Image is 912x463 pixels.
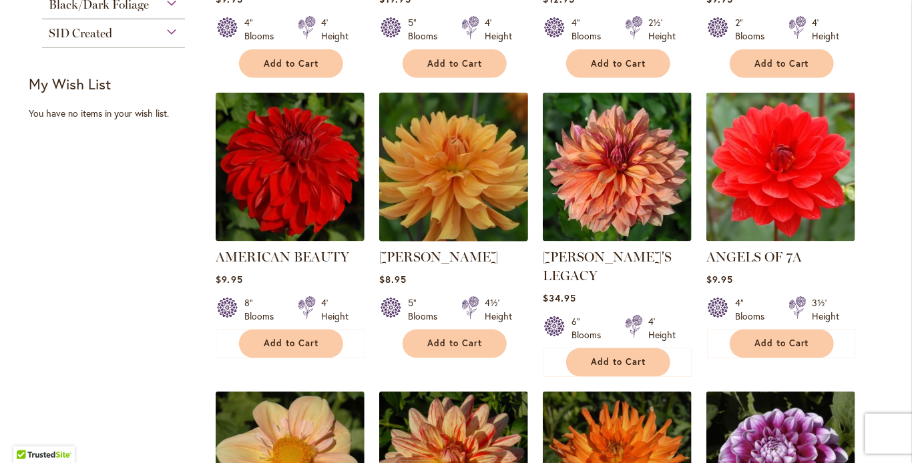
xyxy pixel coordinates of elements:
div: 4' Height [485,16,512,43]
a: ANGELS OF 7A [706,232,855,244]
a: Andy's Legacy [543,232,692,244]
div: 4" Blooms [244,16,282,43]
span: Add to Cart [591,58,646,69]
div: 4' Height [321,296,349,323]
div: 4' Height [812,16,839,43]
button: Add to Cart [239,330,343,358]
button: Add to Cart [403,49,507,78]
span: Add to Cart [591,357,646,368]
button: Add to Cart [566,49,670,78]
span: $34.95 [543,292,576,304]
strong: My Wish List [29,74,111,93]
img: Andy's Legacy [543,93,692,242]
div: 4' Height [321,16,349,43]
span: SID Created [49,26,112,41]
a: AMERICAN BEAUTY [216,232,365,244]
div: 2" Blooms [735,16,772,43]
div: 4" Blooms [572,16,609,43]
iframe: Launch Accessibility Center [10,416,47,453]
div: 3½' Height [812,296,839,323]
div: You have no items in your wish list. [29,107,207,120]
div: 4½' Height [485,296,512,323]
button: Add to Cart [403,330,507,358]
div: 8" Blooms [244,296,282,323]
span: $8.95 [379,273,407,286]
div: 5" Blooms [408,16,445,43]
div: 2½' Height [648,16,676,43]
a: ANGELS OF 7A [706,249,802,265]
span: $9.95 [706,273,733,286]
img: ANDREW CHARLES [376,89,532,246]
button: Add to Cart [730,49,834,78]
a: [PERSON_NAME] [379,249,498,265]
span: Add to Cart [754,338,809,350]
span: $9.95 [216,273,242,286]
span: Add to Cart [427,58,482,69]
a: AMERICAN BEAUTY [216,249,349,265]
div: 6" Blooms [572,315,609,342]
button: Add to Cart [730,330,834,358]
a: ANDREW CHARLES [379,232,528,244]
span: Add to Cart [264,338,318,350]
span: Add to Cart [754,58,809,69]
div: 4' Height [648,315,676,342]
button: Add to Cart [566,348,670,377]
a: [PERSON_NAME]'S LEGACY [543,249,672,284]
span: Add to Cart [427,338,482,350]
img: ANGELS OF 7A [706,93,855,242]
button: Add to Cart [239,49,343,78]
img: AMERICAN BEAUTY [216,93,365,242]
span: Add to Cart [264,58,318,69]
div: 4" Blooms [735,296,772,323]
div: 5" Blooms [408,296,445,323]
